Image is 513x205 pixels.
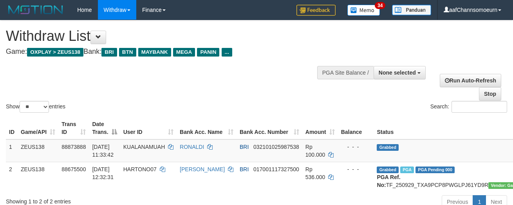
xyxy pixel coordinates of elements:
[6,28,334,44] h1: Withdraw List
[180,144,204,150] a: RONALDI
[6,101,65,113] label: Show entries
[27,48,83,57] span: OXPLAY > ZEUS138
[400,167,414,173] span: Marked by aaftrukkakada
[222,48,232,57] span: ...
[296,5,336,16] img: Feedback.jpg
[305,166,325,180] span: Rp 536.000
[61,144,86,150] span: 88873888
[375,2,385,9] span: 34
[341,143,371,151] div: - - -
[240,166,249,172] span: BRI
[415,167,455,173] span: PGA Pending
[6,4,65,16] img: MOTION_logo.png
[89,117,120,139] th: Date Trans.: activate to sort column descending
[305,144,325,158] span: Rp 100.000
[440,74,501,87] a: Run Auto-Refresh
[18,162,58,192] td: ZEUS138
[58,117,89,139] th: Trans ID: activate to sort column ascending
[240,144,249,150] span: BRI
[177,117,237,139] th: Bank Acc. Name: activate to sort column ascending
[302,117,338,139] th: Amount: activate to sort column ascending
[101,48,117,57] span: BRI
[379,70,416,76] span: None selected
[237,117,302,139] th: Bank Acc. Number: activate to sort column ascending
[6,48,334,56] h4: Game: Bank:
[18,117,58,139] th: Game/API: activate to sort column ascending
[377,144,399,151] span: Grabbed
[452,101,507,113] input: Search:
[6,117,18,139] th: ID
[92,166,114,180] span: [DATE] 12:32:31
[347,5,380,16] img: Button%20Memo.svg
[392,5,431,15] img: panduan.png
[253,166,299,172] span: Copy 017001117327500 to clipboard
[6,139,18,162] td: 1
[197,48,219,57] span: PANIN
[18,139,58,162] td: ZEUS138
[253,144,299,150] span: Copy 032101025987538 to clipboard
[6,162,18,192] td: 2
[61,166,86,172] span: 88675500
[123,166,157,172] span: HARTONO07
[123,144,165,150] span: KUALANAMUAH
[119,48,136,57] span: BTN
[317,66,374,79] div: PGA Site Balance /
[341,165,371,173] div: - - -
[479,87,501,101] a: Stop
[180,166,225,172] a: [PERSON_NAME]
[20,101,49,113] select: Showentries
[138,48,171,57] span: MAYBANK
[338,117,374,139] th: Balance
[374,66,426,79] button: None selected
[120,117,177,139] th: User ID: activate to sort column ascending
[92,144,114,158] span: [DATE] 11:33:42
[173,48,195,57] span: MEGA
[377,174,400,188] b: PGA Ref. No:
[377,167,399,173] span: Grabbed
[430,101,507,113] label: Search:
